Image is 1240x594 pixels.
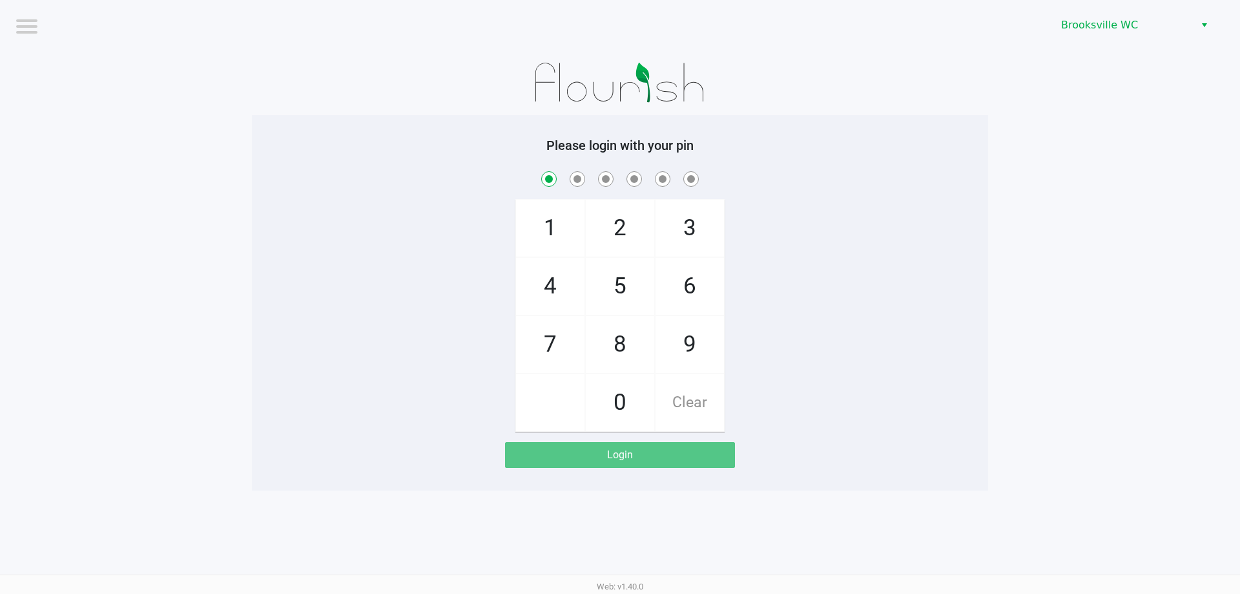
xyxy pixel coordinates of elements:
span: 5 [586,258,654,315]
button: Select [1195,14,1214,37]
span: Web: v1.40.0 [597,582,643,591]
span: Clear [656,374,724,431]
span: 2 [586,200,654,257]
span: 6 [656,258,724,315]
span: 8 [586,316,654,373]
span: 0 [586,374,654,431]
span: 9 [656,316,724,373]
span: 3 [656,200,724,257]
span: Brooksville WC [1061,17,1187,33]
span: 7 [516,316,584,373]
span: 4 [516,258,584,315]
span: 1 [516,200,584,257]
h5: Please login with your pin [262,138,978,153]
